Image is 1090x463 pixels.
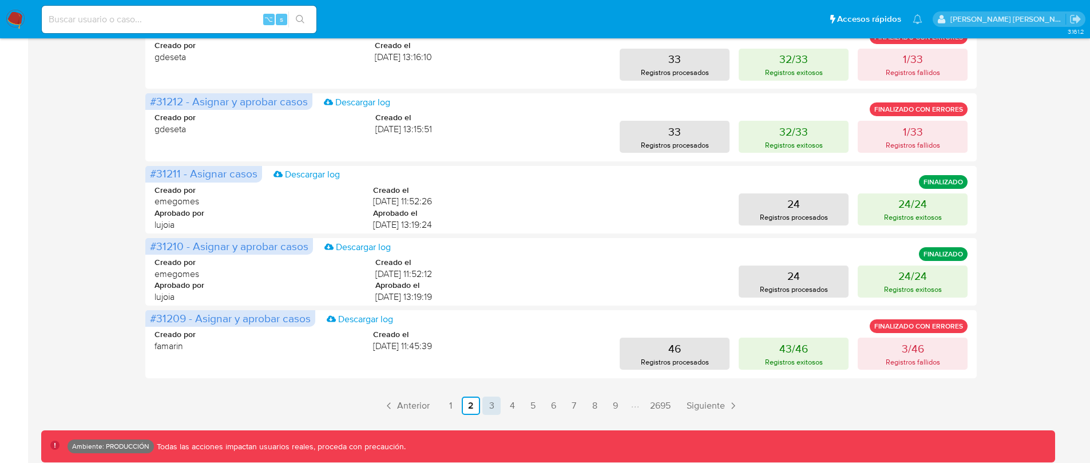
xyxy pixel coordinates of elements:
p: Todas las acciones impactan usuarios reales, proceda con precaución. [154,441,406,452]
span: s [280,14,283,25]
a: Notificaciones [913,14,922,24]
a: Salir [1069,13,1081,25]
span: Accesos rápidos [837,13,901,25]
button: search-icon [288,11,312,27]
span: 3.161.2 [1068,27,1084,36]
p: omar.guzman@mercadolibre.com.co [950,14,1066,25]
span: ⌥ [264,14,273,25]
p: Ambiente: PRODUCCIÓN [72,444,149,449]
input: Buscar usuario o caso... [42,12,316,27]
